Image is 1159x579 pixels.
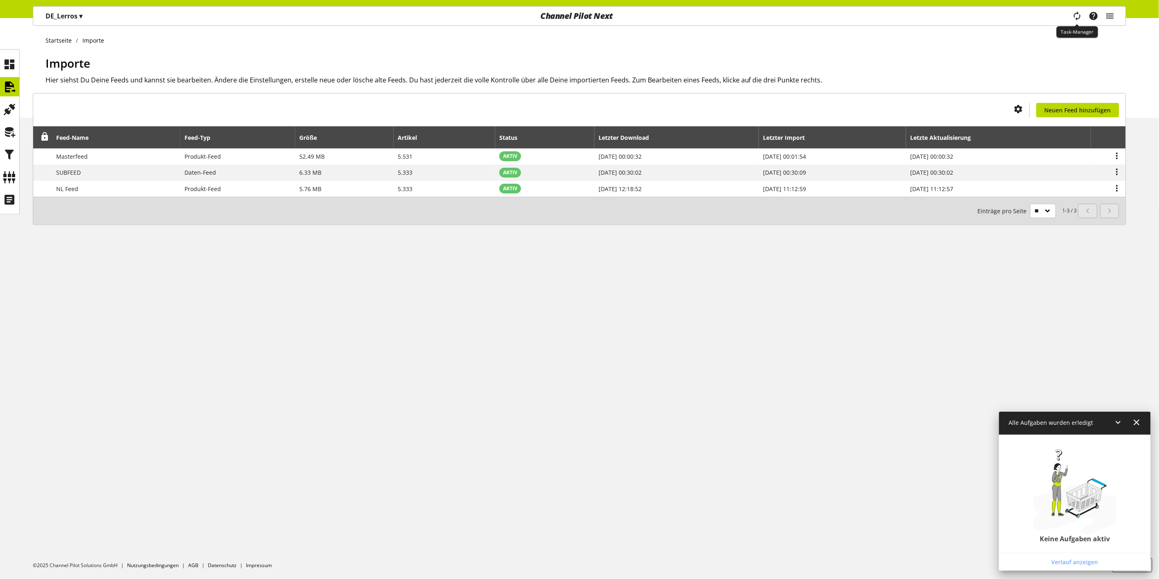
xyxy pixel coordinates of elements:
[41,132,49,141] span: Entsperren, um Zeilen neu anzuordnen
[398,133,425,142] div: Artikel
[978,204,1077,218] small: 1-3 / 3
[503,185,517,192] span: AKTIV
[57,133,97,142] div: Feed-Name
[763,133,813,142] div: Letzter Import
[127,562,179,569] a: Nutzungsbedingungen
[208,562,237,569] a: Datenschutz
[46,55,90,71] span: Importe
[57,185,79,193] span: NL Feed
[246,562,272,569] a: Impressum
[398,185,412,193] span: 5.333
[184,169,216,176] span: Daten-Feed
[299,169,321,176] span: 6.33 MB
[33,6,1126,26] nav: main navigation
[978,207,1030,215] span: Einträge pro Seite
[1052,558,1098,566] span: Verlauf anzeigen
[184,133,219,142] div: Feed-Typ
[910,169,953,176] span: [DATE] 00:30:02
[398,153,412,160] span: 5.531
[599,153,642,160] span: [DATE] 00:00:32
[38,132,49,143] div: Entsperren, um Zeilen neu anzuordnen
[299,133,325,142] div: Größe
[763,169,806,176] span: [DATE] 00:30:09
[910,185,953,193] span: [DATE] 11:12:57
[57,153,88,160] span: Masterfeed
[1001,555,1149,569] a: Verlauf anzeigen
[46,36,76,45] a: Startseite
[1036,103,1119,117] a: Neuen Feed hinzufügen
[46,11,82,21] p: DE_Lerros
[499,133,526,142] div: Status
[46,75,1126,85] h2: Hier siehst Du Deine Feeds und kannst sie bearbeiten. Ändere die Einstellungen, erstelle neue ode...
[1057,26,1098,38] div: Task-Manager
[599,169,642,176] span: [DATE] 00:30:02
[299,153,325,160] span: 52.49 MB
[33,562,127,569] li: ©2025 Channel Pilot Solutions GmbH
[910,133,979,142] div: Letzte Aktualisierung
[503,169,517,176] span: AKTIV
[503,153,517,160] span: AKTIV
[910,153,953,160] span: [DATE] 00:00:32
[184,153,221,160] span: Produkt-Feed
[299,185,321,193] span: 5.76 MB
[1040,535,1110,543] h2: Keine Aufgaben aktiv
[763,153,806,160] span: [DATE] 00:01:54
[763,185,806,193] span: [DATE] 11:12:59
[79,11,82,21] span: ▾
[398,169,412,176] span: 5.333
[599,185,642,193] span: [DATE] 12:18:52
[1009,419,1093,426] span: Alle Aufgaben wurden erledigt
[184,185,221,193] span: Produkt-Feed
[599,133,657,142] div: Letzter Download
[57,169,81,176] span: SUBFEED
[1045,106,1111,114] span: Neuen Feed hinzufügen
[188,562,198,569] a: AGB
